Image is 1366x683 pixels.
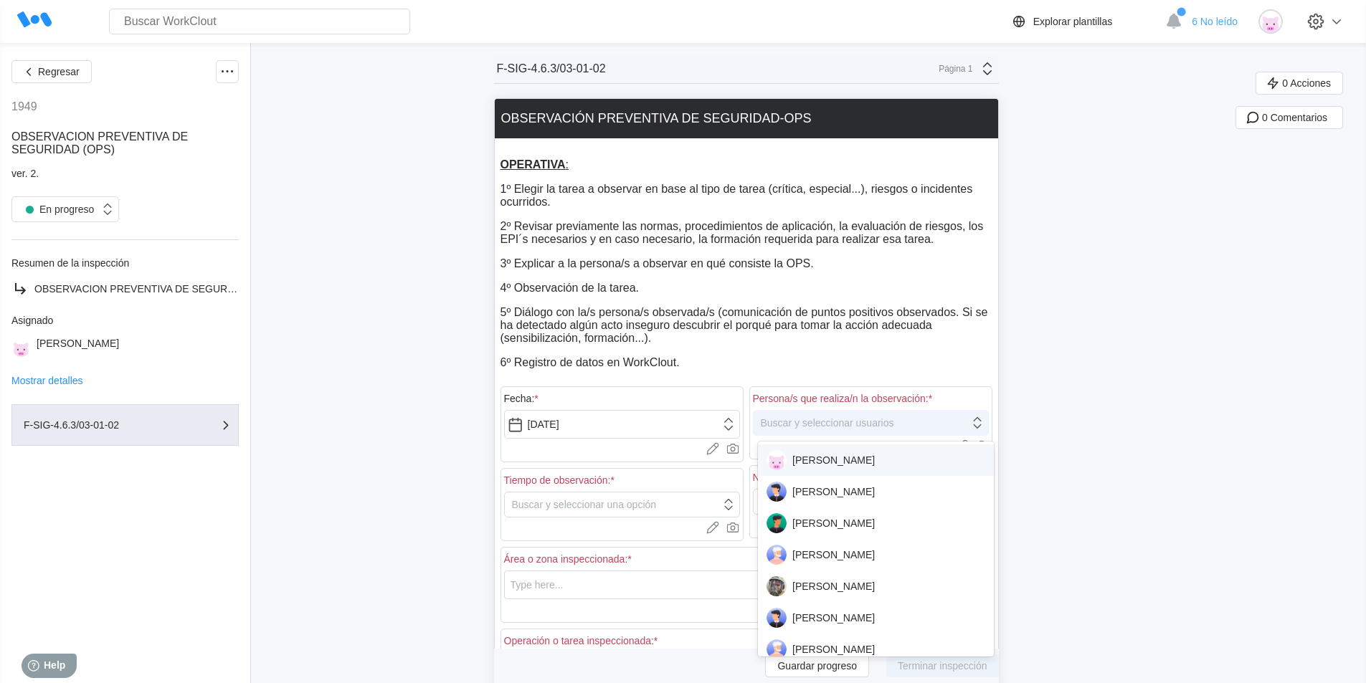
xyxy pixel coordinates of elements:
div: Nº personas observadas: [753,472,869,483]
span: OBSERVACION PREVENTIVA DE SEGURIDAD (OPS) [34,283,282,295]
div: F-SIG-4.6.3/03-01-02 [497,62,606,75]
div: Página 1 [937,64,973,74]
a: Explorar plantillas [1010,13,1159,30]
div: OBSERVACIÓN PREVENTIVA DE SEGURIDAD-OPS [501,111,812,126]
div: Explorar plantillas [1033,16,1113,27]
div: [PERSON_NAME] [37,338,119,357]
img: 2f847459-28ef-4a61-85e4-954d408df519.jpg [767,576,787,596]
div: En progreso [19,199,94,219]
div: [PERSON_NAME] [767,576,985,596]
input: Seleccionar fecha [504,410,740,439]
div: F-SIG-4.6.3/03-01-02 [24,420,167,430]
div: Persona/s que realiza/n la observación: [753,393,933,404]
u: : [501,158,569,171]
div: Buscar y seleccionar una opción [512,499,657,510]
img: user-3.png [767,545,787,565]
span: Guardar progreso [777,661,857,671]
span: Regresar [38,67,80,77]
div: Buscar y seleccionar usuarios [761,417,894,429]
span: 0 Comentarios [1262,113,1327,123]
div: [PERSON_NAME] [767,450,985,470]
img: user-5.png [767,608,787,628]
div: 1949 [11,100,37,113]
button: Terminar inspección [886,654,999,677]
p: 5º Diálogo con la/s persona/s observada/s (comunicación de puntos positivos observados. Si se ha ... [501,306,992,345]
div: [PERSON_NAME] [767,608,985,628]
div: Área o zona inspeccionada: [504,553,632,565]
input: Type here... [504,570,989,599]
p: 2º Revisar previamente las normas, procedimientos de aplicación, la evaluación de riesgos, los EP... [501,220,992,246]
div: Operación o tarea inspeccionada: [504,635,658,646]
span: 0 Acciones [1282,78,1331,88]
a: OBSERVACION PREVENTIVA DE SEGURIDAD (OPS) [11,280,239,297]
div: [PERSON_NAME] [767,482,985,502]
button: Regresar [11,60,92,83]
strong: OPERATIVA [501,158,566,171]
p: 3º Explicar a la persona/s a observar en qué consiste la OPS. [501,257,992,270]
span: Terminar inspección [898,661,987,671]
img: pig.png [11,338,31,357]
div: [PERSON_NAME] [767,639,985,659]
span: OBSERVACION PREVENTIVA DE SEGURIDAD (OPS) [11,130,188,156]
div: Tiempo de observación: [504,474,615,486]
button: Mostrar detalles [11,376,83,386]
input: Buscar WorkClout [109,9,410,34]
button: 0 Comentarios [1235,106,1343,129]
div: Fecha: [504,393,539,404]
img: pig.png [767,450,787,470]
div: Asignado [11,315,239,326]
div: [PERSON_NAME] [767,513,985,533]
div: Resumen de la inspección [11,257,239,269]
button: Guardar progreso [765,654,869,677]
div: [PERSON_NAME] [767,545,985,565]
p: 4º Observación de la tarea. [501,282,992,295]
img: user-5.png [767,482,787,502]
p: 1º Elegir la tarea a observar en base al tipo de tarea (crítica, especial...), riesgos o incident... [501,183,992,209]
img: pig.png [1258,9,1283,34]
p: 6º Registro de datos en WorkClout. [501,356,992,369]
img: user-3.png [767,639,787,659]
button: 0 Acciones [1256,72,1343,95]
button: F-SIG-4.6.3/03-01-02 [11,404,239,446]
span: 6 No leído [1192,16,1238,27]
div: ver. 2. [11,168,239,179]
img: user.png [767,513,787,533]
